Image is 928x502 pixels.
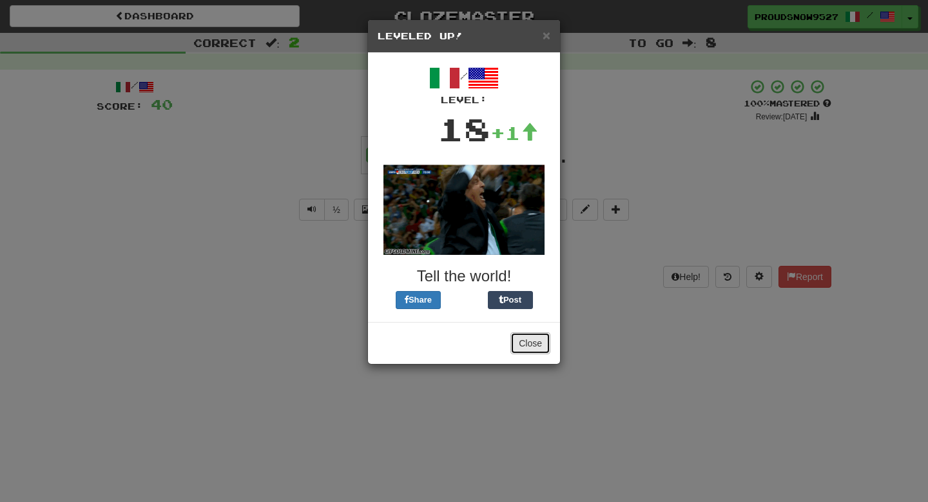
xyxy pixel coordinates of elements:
h3: Tell the world! [378,268,550,285]
div: Level: [378,94,550,106]
button: Close [543,28,550,42]
div: 18 [438,106,490,152]
button: Close [510,332,550,354]
div: / [378,63,550,106]
img: soccer-coach-305de1daf777ce53eb89c6f6bc29008043040bc4dbfb934f710cb4871828419f.gif [383,165,545,255]
div: +1 [490,120,538,146]
button: Post [488,291,533,309]
h5: Leveled Up! [378,30,550,43]
iframe: X Post Button [441,291,488,309]
button: Share [396,291,441,309]
span: × [543,28,550,43]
